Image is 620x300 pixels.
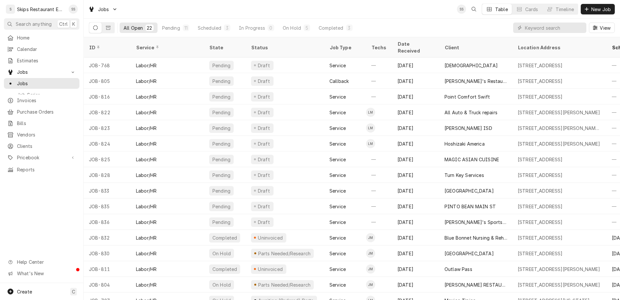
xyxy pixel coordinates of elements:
div: Pending [212,109,231,116]
div: JOB-816 [84,89,131,104]
div: Labor/HR [136,172,157,179]
div: JM [366,264,375,274]
div: [STREET_ADDRESS] [518,156,563,163]
div: Labor/HR [136,93,157,100]
div: [STREET_ADDRESS][PERSON_NAME] [518,140,600,147]
div: [PERSON_NAME]'s Sports Bar [444,219,507,226]
div: Draft [257,62,271,69]
div: [STREET_ADDRESS] [518,234,563,241]
div: [DATE] [392,230,439,245]
div: [DATE] [392,261,439,277]
div: [PERSON_NAME]'s Restaurant [444,78,507,85]
div: Turn Key Services [444,172,484,179]
div: Shan Skipper's Avatar [69,5,78,14]
div: Service [329,140,346,147]
div: Completed [212,266,238,273]
div: JOB-832 [84,230,131,245]
div: — [366,151,392,167]
div: [STREET_ADDRESS] [518,78,563,85]
div: Labor/HR [136,140,157,147]
div: [STREET_ADDRESS] [518,219,563,226]
span: Invoices [17,97,76,104]
div: Labor/HR [136,187,157,194]
div: All Open [124,24,143,31]
div: [DEMOGRAPHIC_DATA] [444,62,498,69]
div: Client [444,44,506,51]
div: — [366,198,392,214]
div: Skips Restaurant Equipment [17,6,65,13]
div: 0 [269,24,273,31]
div: — [366,167,392,183]
div: State [209,44,241,51]
div: Service [329,62,346,69]
div: [PERSON_NAME] RESTAURANT [444,281,507,288]
div: Service [329,93,346,100]
div: Hoshizaki America [444,140,485,147]
div: [DATE] [392,73,439,89]
a: Estimates [4,55,79,66]
div: — [366,89,392,104]
div: Service [329,219,346,226]
div: JOB-822 [84,104,131,120]
div: Labor/HR [136,62,157,69]
div: Date Received [397,40,433,54]
a: Reports [4,164,79,175]
input: Keyword search [525,23,583,33]
div: Skips Restaurant Equipment's Avatar [6,5,15,14]
span: Create [17,289,32,294]
div: Blue Bonnet Nursing & Rehab [444,234,507,241]
div: All Auto & Truck repairs [444,109,497,116]
div: Draft [257,156,271,163]
div: Service [136,44,197,51]
a: Jobs [4,78,79,89]
a: Go to Jobs [86,4,120,15]
span: Estimates [17,57,76,64]
div: Status [251,44,318,51]
div: Pending [212,78,231,85]
div: Pending [212,203,231,210]
div: Shan Skipper's Avatar [457,5,466,14]
span: Help Center [17,259,75,265]
div: Draft [257,203,271,210]
span: Ctrl [59,21,68,27]
div: — [366,57,392,73]
a: Vendors [4,129,79,140]
div: Pending [212,172,231,179]
div: Scheduled [198,24,221,31]
div: Service [329,109,346,116]
span: C [72,288,75,295]
div: [PERSON_NAME] ISD [444,125,492,132]
div: Pending [212,140,231,147]
div: 5 [305,24,309,31]
div: JOB-825 [84,151,131,167]
div: JOB-804 [84,277,131,292]
div: Service [329,250,346,257]
span: Calendar [17,46,76,53]
div: Service [329,156,346,163]
span: Job Series [17,91,76,98]
span: Clients [17,143,76,150]
div: Draft [257,172,271,179]
span: Pricebook [17,154,66,161]
div: 3 [347,24,351,31]
div: Parts Needed/Research [257,250,311,257]
div: [STREET_ADDRESS] [518,187,563,194]
span: Home [17,34,76,41]
div: JOB-824 [84,136,131,151]
div: In Progress [239,24,265,31]
button: Open search [469,4,479,14]
span: Jobs [17,69,66,75]
button: New Job [581,4,615,14]
div: MAGIC ASIAN CUISINE [444,156,499,163]
div: Labor/HR [136,156,157,163]
div: Jason Marroquin's Avatar [366,233,375,242]
div: Uninvoiced [257,234,284,241]
div: [STREET_ADDRESS] [518,62,563,69]
span: Jobs [17,80,76,87]
div: Draft [257,187,271,194]
a: Calendar [4,44,79,55]
div: S [6,5,15,14]
div: Jason Marroquin's Avatar [366,280,375,289]
div: Labor/HR [136,203,157,210]
div: — [366,214,392,230]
